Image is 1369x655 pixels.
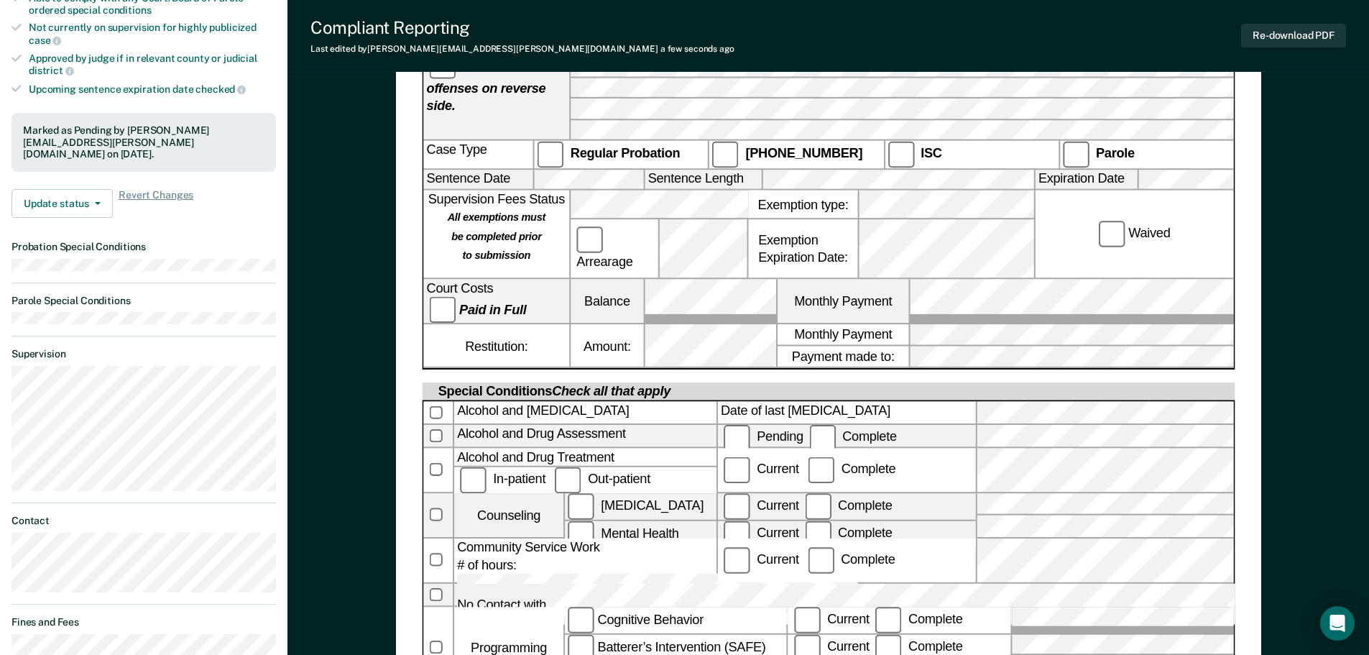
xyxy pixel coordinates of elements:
[808,457,834,483] input: Complete
[872,640,965,654] label: Complete
[454,448,716,465] div: Alcohol and Drug Treatment
[454,539,716,582] div: Community Service Work # of hours:
[1062,142,1089,168] input: Parole
[29,83,276,96] div: Upcoming sentence expiration date
[721,462,802,476] label: Current
[11,348,276,360] dt: Supervision
[801,498,895,513] label: Complete
[921,147,941,161] strong: ISC
[748,220,857,278] div: Exemption Expiration Date:
[568,493,594,520] input: [MEDICAL_DATA]
[724,547,750,574] input: Current
[423,325,569,366] div: Restitution:
[571,280,643,324] label: Balance
[809,425,836,452] input: Complete
[778,280,908,324] label: Monthly Payment
[11,295,276,307] dt: Parole Special Conditions
[11,241,276,253] dt: Probation Special Conditions
[11,189,113,218] button: Update status
[721,526,802,541] label: Current
[717,401,974,423] label: Date of last [MEDICAL_DATA]
[423,280,569,324] div: Court Costs
[1098,221,1125,248] input: Waived
[11,515,276,527] dt: Contact
[454,425,716,446] div: Alcohol and Drug Assessment
[570,147,680,161] strong: Regular Probation
[748,191,857,219] label: Exemption type:
[724,457,750,483] input: Current
[29,65,74,76] span: district
[310,17,734,38] div: Compliant Reporting
[103,4,152,16] span: conditions
[872,612,965,626] label: Complete
[712,142,739,168] input: [PHONE_NUMBER]
[804,521,831,548] input: Complete
[459,302,526,316] strong: Paid in Full
[790,640,872,654] label: Current
[778,325,908,345] label: Monthly Payment
[568,607,594,633] input: Cognitive Behavior
[778,347,908,367] label: Payment made to:
[721,430,806,444] label: Pending
[429,297,456,324] input: Paid in Full
[571,325,643,366] label: Amount:
[426,58,545,112] strong: See additional offenses on reverse side.
[794,607,821,633] input: Current
[555,467,581,493] input: Out-patient
[1241,24,1346,47] button: Re-download PDF
[875,607,901,633] input: Complete
[576,227,603,254] input: Arrearage
[565,607,787,633] label: Cognitive Behavior
[790,612,872,626] label: Current
[801,526,895,541] label: Complete
[454,401,716,423] div: Alcohol and [MEDICAL_DATA]
[119,189,193,218] span: Revert Changes
[310,44,734,54] div: Last edited by [PERSON_NAME][EMAIL_ADDRESS][PERSON_NAME][DOMAIN_NAME]
[1095,221,1173,248] label: Waived
[724,521,750,548] input: Current
[537,142,563,168] input: Regular Probation
[447,211,545,262] strong: All exemptions must be completed prior to submission
[552,384,670,398] span: Check all that apply
[423,35,569,140] div: Conviction Offenses
[1320,606,1355,641] div: Open Intercom Messenger
[1096,147,1135,161] strong: Parole
[888,142,914,168] input: ISC
[29,22,276,46] div: Not currently on supervision for highly publicized
[721,552,802,567] label: Current
[573,227,655,271] label: Arrearage
[806,430,899,444] label: Complete
[1035,170,1137,190] label: Expiration Date
[435,383,673,400] div: Special Conditions
[721,498,802,513] label: Current
[552,472,653,486] label: Out-patient
[724,493,750,520] input: Current
[568,521,594,548] input: Mental Health
[745,147,862,161] strong: [PHONE_NUMBER]
[23,124,264,160] div: Marked as Pending by [PERSON_NAME][EMAIL_ADDRESS][PERSON_NAME][DOMAIN_NAME] on [DATE].
[423,142,533,168] div: Case Type
[805,462,898,476] label: Complete
[195,83,246,95] span: checked
[423,191,569,278] div: Supervision Fees Status
[807,547,834,574] input: Complete
[457,472,552,486] label: In-patient
[565,493,716,520] label: [MEDICAL_DATA]
[460,467,487,493] input: In-patient
[565,521,716,548] label: Mental Health
[724,425,750,452] input: Pending
[454,493,563,537] div: Counseling
[29,52,276,77] div: Approved by judge if in relevant county or judicial
[29,35,61,46] span: case
[11,616,276,628] dt: Fines and Fees
[423,170,533,190] label: Sentence Date
[645,170,761,190] label: Sentence Length
[804,552,898,567] div: Complete
[660,44,734,54] span: a few seconds ago
[804,493,831,520] input: Complete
